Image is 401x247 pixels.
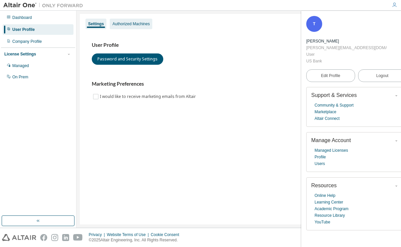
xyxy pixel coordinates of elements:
[12,63,29,68] div: Managed
[100,93,197,101] label: I would like to receive marketing emails from Altair
[151,232,183,237] div: Cookie Consent
[315,154,326,160] a: Profile
[315,115,339,122] a: Altair Connect
[311,92,357,98] span: Support & Services
[89,232,107,237] div: Privacy
[88,21,104,27] div: Settings
[315,212,345,219] a: Resource Library
[92,42,386,48] h3: User Profile
[313,22,315,26] span: T
[315,192,335,199] a: Online Help
[306,38,387,44] div: Tina Halvorson
[92,53,163,65] button: Password and Security Settings
[112,21,150,27] div: Authorized Machines
[62,234,69,241] img: linkedin.svg
[376,72,388,79] span: Logout
[4,51,36,57] div: License Settings
[315,160,325,167] a: Users
[315,102,353,109] a: Community & Support
[315,219,330,225] a: YouTube
[311,183,336,188] span: Resources
[40,234,47,241] img: facebook.svg
[306,69,355,82] a: Edit Profile
[311,137,351,143] span: Manage Account
[315,206,348,212] a: Academic Program
[306,51,387,58] div: User
[3,2,86,9] img: Altair One
[306,58,387,64] div: US Bank
[2,234,36,241] img: altair_logo.svg
[12,74,28,80] div: On Prem
[315,199,343,206] a: Learning Center
[73,234,83,241] img: youtube.svg
[92,81,386,87] h3: Marketing Preferences
[315,147,348,154] a: Managed Licenses
[12,39,42,44] div: Company Profile
[12,27,35,32] div: User Profile
[107,232,151,237] div: Website Terms of Use
[321,73,340,78] span: Edit Profile
[306,44,387,51] div: [PERSON_NAME][EMAIL_ADDRESS][DOMAIN_NAME]
[315,109,336,115] a: Marketplace
[12,15,32,20] div: Dashboard
[89,237,183,243] p: © 2025 Altair Engineering, Inc. All Rights Reserved.
[51,234,58,241] img: instagram.svg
